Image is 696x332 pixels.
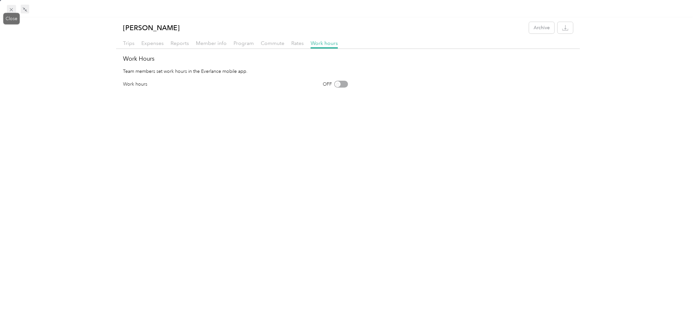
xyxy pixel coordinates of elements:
[234,40,254,46] span: Program
[123,40,134,46] span: Trips
[196,40,227,46] span: Member info
[311,40,338,46] span: Work hours
[123,22,180,33] p: [PERSON_NAME]
[3,13,20,24] div: Close
[171,40,189,46] span: Reports
[323,81,332,88] span: OFF
[141,40,164,46] span: Expenses
[659,295,696,332] iframe: Everlance-gr Chat Button Frame
[123,54,573,63] h2: Work Hours
[291,40,304,46] span: Rates
[261,40,284,46] span: Commute
[529,22,554,33] button: Archive
[123,81,147,88] p: Work hours
[123,68,573,75] p: Team members set work hours in the Everlance mobile app.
